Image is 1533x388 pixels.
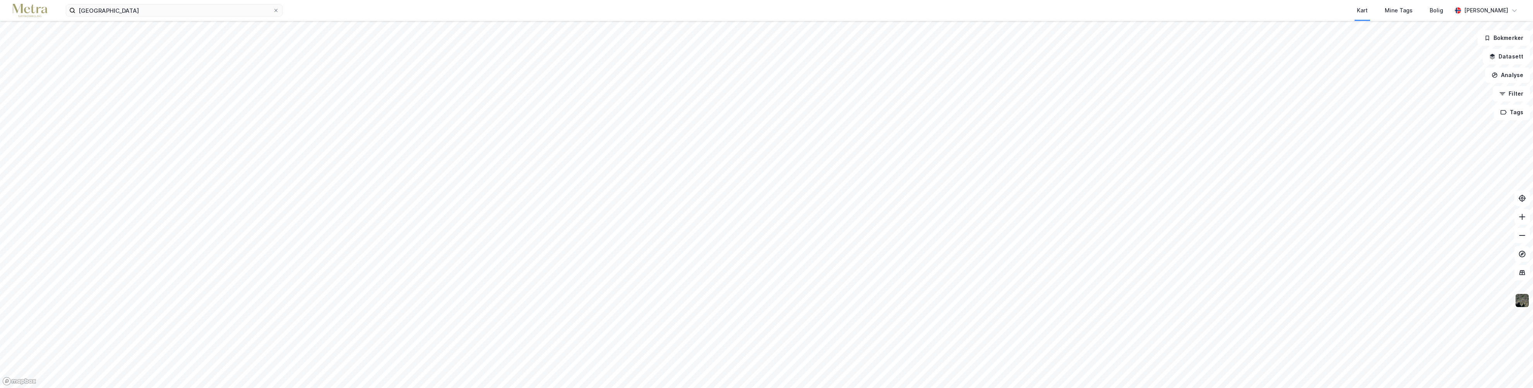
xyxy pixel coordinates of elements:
img: metra-logo.256734c3b2bbffee19d4.png [12,4,47,17]
div: Kart [1357,6,1368,15]
div: [PERSON_NAME] [1464,6,1508,15]
div: Mine Tags [1385,6,1413,15]
button: Bokmerker [1478,30,1530,46]
img: 9k= [1515,293,1530,308]
input: Søk på adresse, matrikkel, gårdeiere, leietakere eller personer [75,5,273,16]
button: Filter [1493,86,1530,101]
button: Datasett [1483,49,1530,64]
iframe: Chat Widget [1494,351,1533,388]
div: Bolig [1430,6,1443,15]
a: Mapbox homepage [2,377,36,386]
button: Analyse [1485,67,1530,83]
div: Kontrollprogram for chat [1494,351,1533,388]
button: Tags [1494,105,1530,120]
